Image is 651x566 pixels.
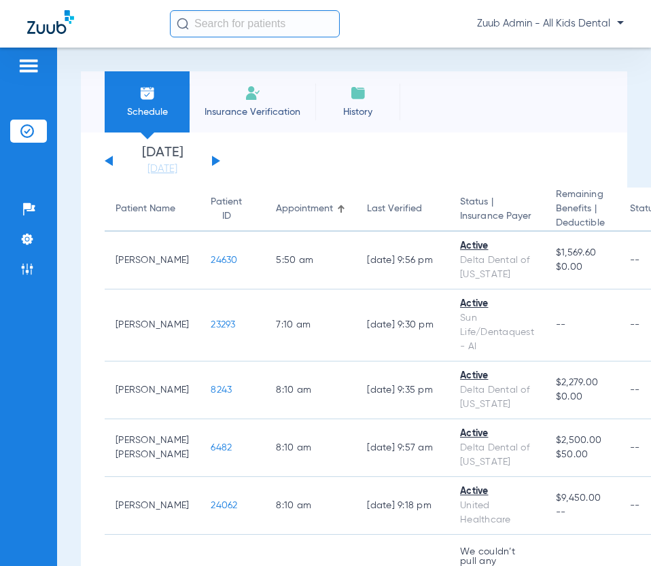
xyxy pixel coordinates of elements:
[116,202,189,216] div: Patient Name
[460,427,534,441] div: Active
[556,376,608,390] span: $2,279.00
[545,188,619,232] th: Remaining Benefits |
[265,232,356,289] td: 5:50 AM
[460,383,534,412] div: Delta Dental of [US_STATE]
[265,477,356,535] td: 8:10 AM
[115,105,179,119] span: Schedule
[460,369,534,383] div: Active
[276,202,345,216] div: Appointment
[27,10,74,34] img: Zuub Logo
[325,105,390,119] span: History
[105,361,200,419] td: [PERSON_NAME]
[177,18,189,30] img: Search Icon
[460,484,534,499] div: Active
[556,491,608,506] span: $9,450.00
[211,255,237,265] span: 24630
[265,361,356,419] td: 8:10 AM
[583,501,651,566] iframe: Chat Widget
[460,253,534,282] div: Delta Dental of [US_STATE]
[211,195,242,224] div: Patient ID
[211,385,232,395] span: 8243
[245,85,261,101] img: Manual Insurance Verification
[265,419,356,477] td: 8:10 AM
[356,477,449,535] td: [DATE] 9:18 PM
[356,361,449,419] td: [DATE] 9:35 PM
[556,320,566,330] span: --
[265,289,356,361] td: 7:10 AM
[122,146,203,176] li: [DATE]
[556,434,608,448] span: $2,500.00
[356,419,449,477] td: [DATE] 9:57 AM
[449,188,545,232] th: Status |
[18,58,39,74] img: hamburger-icon
[105,289,200,361] td: [PERSON_NAME]
[356,289,449,361] td: [DATE] 9:30 PM
[460,209,534,224] span: Insurance Payer
[460,499,534,527] div: United Healthcare
[367,202,422,216] div: Last Verified
[356,232,449,289] td: [DATE] 9:56 PM
[460,441,534,470] div: Delta Dental of [US_STATE]
[460,311,534,354] div: Sun Life/Dentaquest - AI
[170,10,340,37] input: Search for patients
[460,239,534,253] div: Active
[460,297,534,311] div: Active
[105,419,200,477] td: [PERSON_NAME] [PERSON_NAME]
[556,260,608,275] span: $0.00
[556,448,608,462] span: $50.00
[139,85,156,101] img: Schedule
[276,202,333,216] div: Appointment
[556,216,608,230] span: Deductible
[116,202,175,216] div: Patient Name
[477,17,624,31] span: Zuub Admin - All Kids Dental
[105,477,200,535] td: [PERSON_NAME]
[211,195,254,224] div: Patient ID
[556,246,608,260] span: $1,569.60
[122,162,203,176] a: [DATE]
[211,443,232,453] span: 6482
[211,501,237,510] span: 24062
[350,85,366,101] img: History
[556,506,608,520] span: --
[200,105,305,119] span: Insurance Verification
[556,390,608,404] span: $0.00
[105,232,200,289] td: [PERSON_NAME]
[211,320,235,330] span: 23293
[367,202,438,216] div: Last Verified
